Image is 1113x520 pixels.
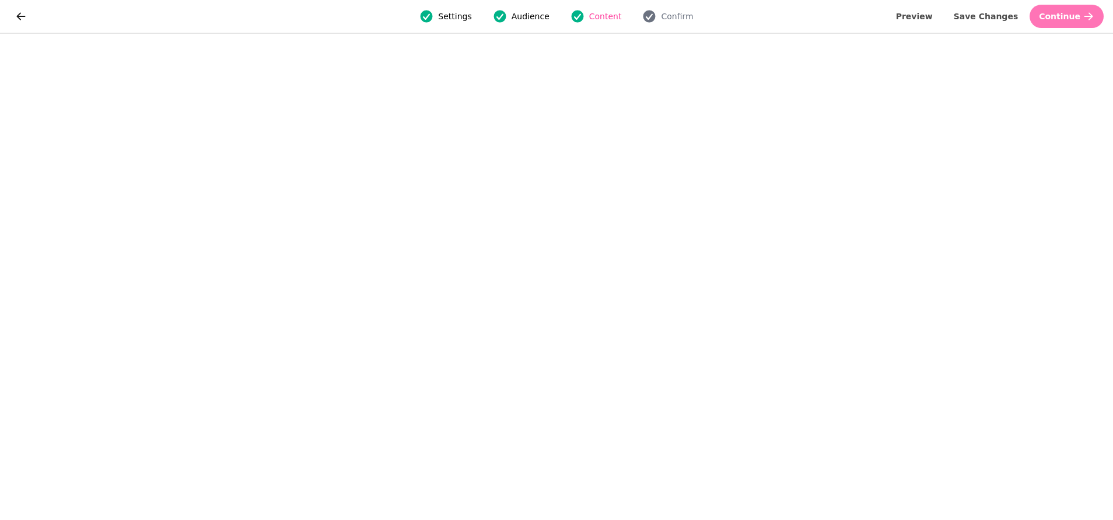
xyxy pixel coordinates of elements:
button: go back [9,5,33,28]
span: Content [589,11,622,22]
span: Save Changes [954,12,1019,20]
span: Audience [512,11,549,22]
button: Preview [887,5,942,28]
span: Settings [438,11,471,22]
button: Continue [1030,5,1104,28]
span: Confirm [661,11,693,22]
span: Continue [1039,12,1080,20]
span: Preview [896,12,933,20]
button: Save Changes [944,5,1028,28]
